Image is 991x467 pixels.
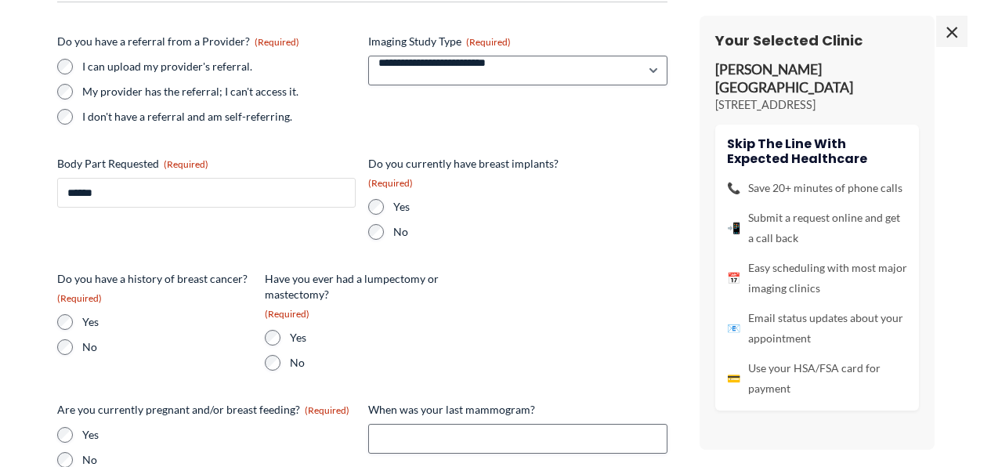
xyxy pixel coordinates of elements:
[57,292,102,304] span: (Required)
[727,268,740,288] span: 📅
[82,339,252,355] label: No
[57,156,356,172] label: Body Part Requested
[936,16,967,47] span: ×
[715,61,919,97] p: [PERSON_NAME][GEOGRAPHIC_DATA]
[82,84,356,100] label: My provider has the referral; I can't access it.
[727,318,740,338] span: 📧
[715,31,919,49] h3: Your Selected Clinic
[82,427,356,443] label: Yes
[727,178,907,198] li: Save 20+ minutes of phone calls
[255,36,299,48] span: (Required)
[727,136,907,166] h4: Skip the line with Expected Healthcare
[82,59,356,74] label: I can upload my provider's referral.
[57,271,252,305] legend: Do you have a history of breast cancer?
[57,402,349,418] legend: Are you currently pregnant and/or breast feeding?
[727,218,740,238] span: 📲
[727,308,907,349] li: Email status updates about your appointment
[265,308,309,320] span: (Required)
[393,199,563,215] label: Yes
[368,34,667,49] label: Imaging Study Type
[265,271,460,320] legend: Have you ever had a lumpectomy or mastectomy?
[290,330,460,346] label: Yes
[727,258,907,299] li: Easy scheduling with most major imaging clinics
[727,178,740,198] span: 📞
[82,109,356,125] label: I don't have a referral and am self-referring.
[466,36,511,48] span: (Required)
[82,314,252,330] label: Yes
[368,177,413,189] span: (Required)
[727,368,740,389] span: 💳
[368,402,667,418] label: When was your last mammogram?
[164,158,208,170] span: (Required)
[727,358,907,399] li: Use your HSA/FSA card for payment
[715,97,919,113] p: [STREET_ADDRESS]
[727,208,907,248] li: Submit a request online and get a call back
[393,224,563,240] label: No
[368,156,563,190] legend: Do you currently have breast implants?
[57,34,299,49] legend: Do you have a referral from a Provider?
[290,355,460,371] label: No
[305,404,349,416] span: (Required)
